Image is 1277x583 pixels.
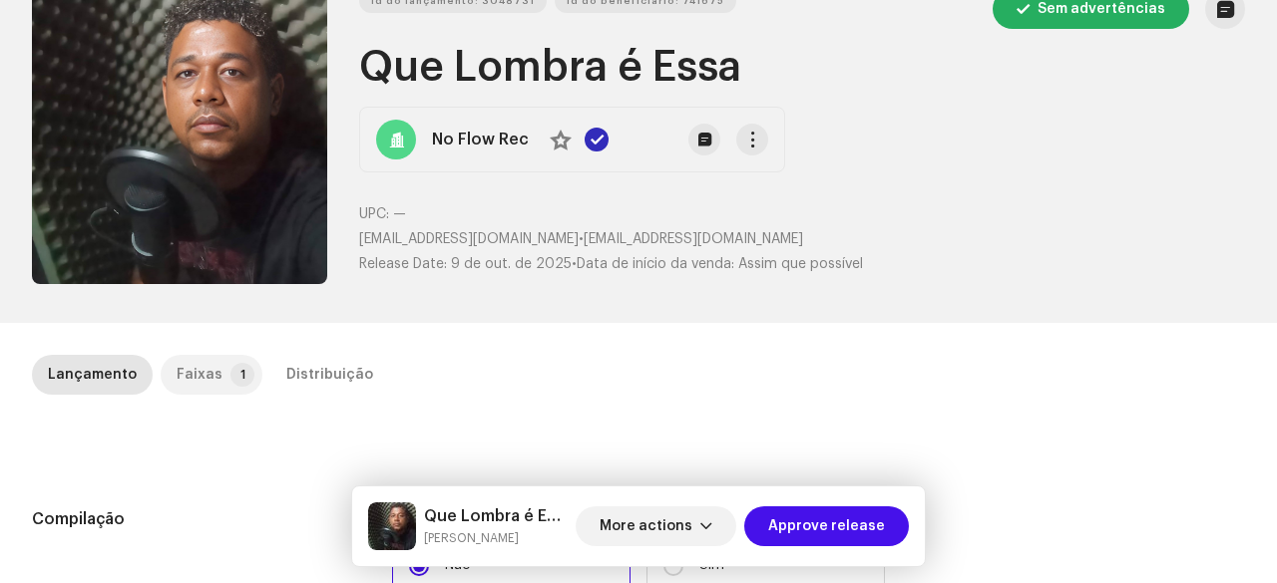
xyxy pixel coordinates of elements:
[359,229,1245,250] p: •
[451,257,572,271] span: 9 de out. de 2025
[368,502,416,550] img: d6691cbf-0325-40c7-b76e-b837320106ba
[359,257,447,271] span: Release Date:
[424,528,568,548] small: Que Lombra é Essa
[359,257,577,271] span: •
[393,207,406,221] span: —
[744,506,909,546] button: Approve release
[359,207,389,221] span: UPC:
[768,506,885,546] span: Approve release
[738,257,863,271] span: Assim que possível
[359,232,579,246] span: [EMAIL_ADDRESS][DOMAIN_NAME]
[286,355,373,395] div: Distribuição
[32,507,360,531] h5: Compilação
[424,504,568,528] h5: Que Lombra é Essa
[584,232,803,246] span: [EMAIL_ADDRESS][DOMAIN_NAME]
[576,506,736,546] button: More actions
[600,506,692,546] span: More actions
[432,128,529,151] strong: No Flow Rec
[577,257,734,271] span: Data de início da venda:
[359,45,1245,91] h1: Que Lombra é Essa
